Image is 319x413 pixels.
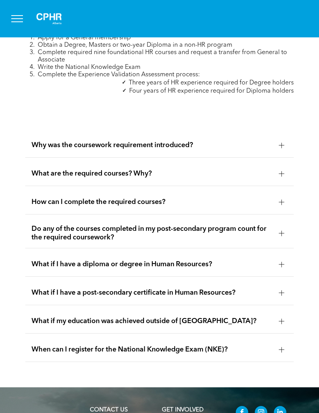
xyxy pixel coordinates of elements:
span: Complete the Experience Validation Assessment process: [38,72,200,78]
span: What if I have a post-secondary certificate in Human Resources? [32,288,273,297]
img: A white background with a few lines on it [30,6,68,31]
span: Obtain a Degree, Masters or two-year Diploma in a non-HR program [38,42,232,48]
span: Three years of HR experience required for Degree holders [129,80,294,86]
span: GET INVOLVED [162,407,203,413]
span: How can I complete the required courses? [32,198,273,206]
span: Write the National Knowledge Exam [38,64,140,70]
span: What are the required courses? Why? [32,169,273,178]
span: Do any of the courses completed in my post-secondary program count for the required coursework? [32,225,273,242]
span: Apply for a General membership [38,35,131,41]
span: Four years of HR experience required for Diploma holders [129,88,294,94]
span: Complete required nine foundational HR courses and request a transfer from General to Associate [38,49,287,63]
span: What if my education was achieved outside of [GEOGRAPHIC_DATA]? [32,317,273,325]
span: What if I have a diploma or degree in Human Resources? [32,260,273,269]
a: CONTACT US [90,407,128,413]
span: Why was the coursework requirement introduced? [32,141,273,149]
span: When can I register for the National Knowledge Exam (NKE)? [32,345,273,354]
button: menu [7,9,27,29]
